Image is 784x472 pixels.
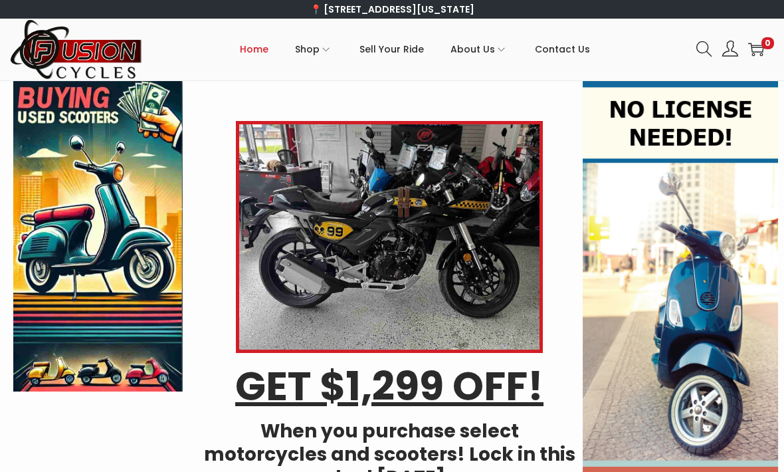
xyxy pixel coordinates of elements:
[295,33,320,66] span: Shop
[240,19,268,79] a: Home
[235,358,543,414] u: GET $1,299 OFF!
[748,41,764,57] a: 0
[535,19,590,79] a: Contact Us
[10,19,143,80] img: Woostify retina logo
[450,33,495,66] span: About Us
[143,19,686,79] nav: Primary navigation
[310,3,474,16] a: 📍 [STREET_ADDRESS][US_STATE]
[295,19,333,79] a: Shop
[535,33,590,66] span: Contact Us
[450,19,508,79] a: About Us
[359,33,424,66] span: Sell Your Ride
[240,33,268,66] span: Home
[359,19,424,79] a: Sell Your Ride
